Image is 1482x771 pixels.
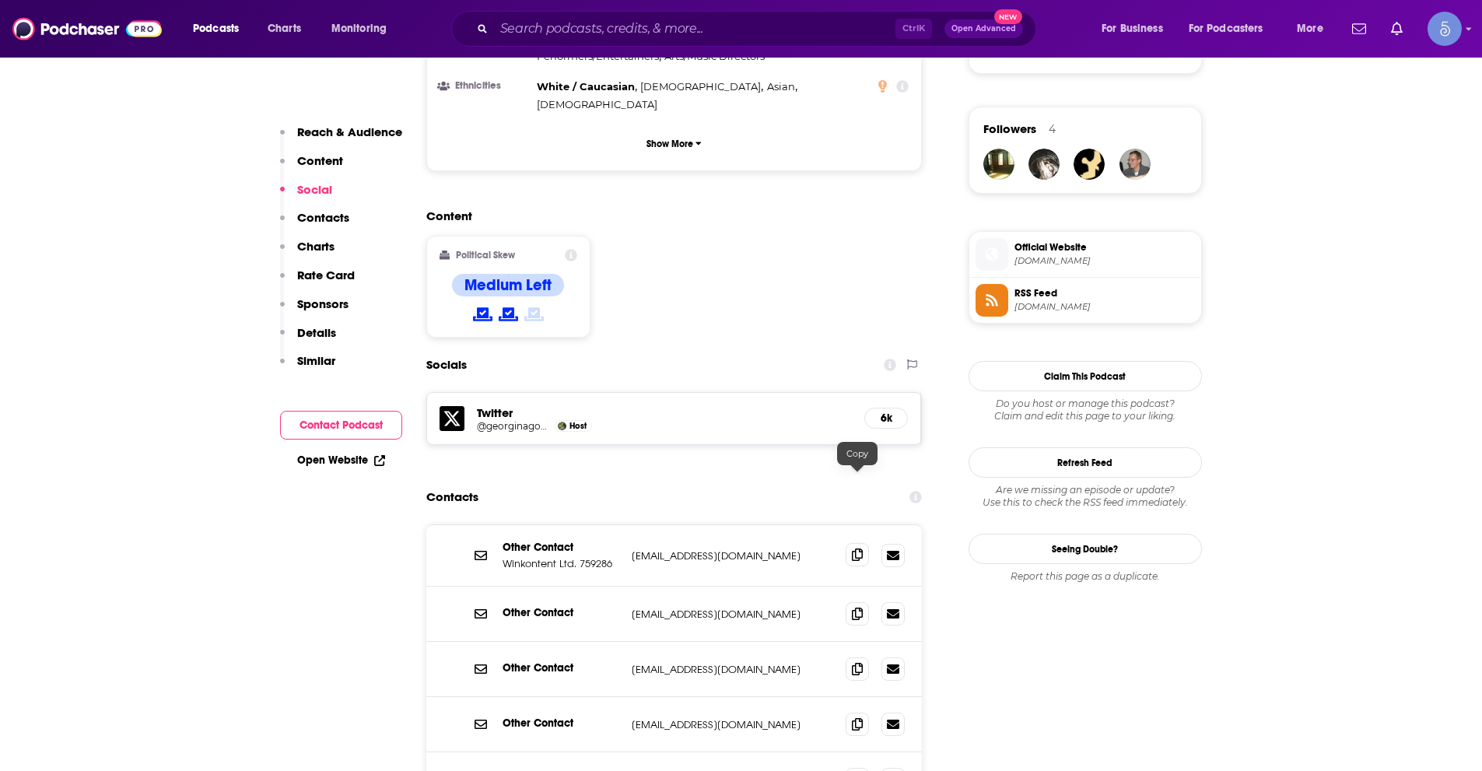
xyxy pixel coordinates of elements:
span: Monitoring [331,18,387,40]
div: Report this page as a duplicate. [969,570,1202,583]
span: Arts/Music Directors [664,50,765,62]
p: Sponsors [297,296,349,311]
span: More [1297,18,1323,40]
h5: 6k [878,412,895,425]
button: Refresh Feed [969,447,1202,478]
span: New [994,9,1022,24]
span: , [767,78,797,96]
h5: @georginagodwin [477,420,552,432]
h2: Socials [426,350,467,380]
div: Claim and edit this page to your liking. [969,398,1202,422]
span: monocle.com [1014,255,1195,267]
a: Show notifications dropdown [1346,16,1372,42]
span: Official Website [1014,240,1195,254]
span: Do you host or manage this podcast? [969,398,1202,410]
img: MorrisPublicRelations [1074,149,1105,180]
a: Open Website [297,454,385,467]
p: Details [297,325,336,340]
span: Followers [983,121,1036,136]
img: daerts [1119,149,1151,180]
span: Asian [767,80,795,93]
button: Claim This Podcast [969,361,1202,391]
span: Charts [268,18,301,40]
button: Show profile menu [1428,12,1462,46]
span: Ctrl K [895,19,932,39]
button: Social [280,182,332,211]
span: White / Caucasian [537,80,635,93]
button: Similar [280,353,335,382]
img: Podchaser - Follow, Share and Rate Podcasts [12,14,162,44]
a: Charts [258,16,310,41]
button: open menu [1091,16,1182,41]
a: Official Website[DOMAIN_NAME] [976,238,1195,271]
span: , [640,78,763,96]
p: Other Contact [503,541,619,554]
p: Contacts [297,210,349,225]
span: [DEMOGRAPHIC_DATA] [640,80,761,93]
span: omnycontent.com [1014,301,1195,313]
img: Timbus [1028,149,1060,180]
button: open menu [1286,16,1343,41]
h5: Twitter [477,405,853,420]
button: Sponsors [280,296,349,325]
p: Social [297,182,332,197]
div: Search podcasts, credits, & more... [466,11,1051,47]
p: [EMAIL_ADDRESS][DOMAIN_NAME] [632,608,834,621]
button: Details [280,325,336,354]
p: Charts [297,239,335,254]
span: Performers/Entertainers [537,50,659,62]
img: User Profile [1428,12,1462,46]
button: open menu [321,16,407,41]
p: Other Contact [503,661,619,675]
button: Contacts [280,210,349,239]
p: [EMAIL_ADDRESS][DOMAIN_NAME] [632,663,834,676]
a: RSS Feed[DOMAIN_NAME] [976,284,1195,317]
span: Logged in as Spiral5-G1 [1428,12,1462,46]
p: Rate Card [297,268,355,282]
p: Reach & Audience [297,124,402,139]
p: Other Contact [503,717,619,730]
span: RSS Feed [1014,286,1195,300]
p: [EMAIL_ADDRESS][DOMAIN_NAME] [632,549,834,562]
div: Are we missing an episode or update? Use this to check the RSS feed immediately. [969,484,1202,509]
button: Reach & Audience [280,124,402,153]
span: [DEMOGRAPHIC_DATA] [537,98,657,110]
button: Open AdvancedNew [944,19,1023,38]
button: Charts [280,239,335,268]
p: Other Contact [503,606,619,619]
input: Search podcasts, credits, & more... [494,16,895,41]
button: Contact Podcast [280,411,402,440]
div: 4 [1049,122,1056,136]
p: Winkontent Ltd. 759286 [503,557,619,570]
p: [EMAIL_ADDRESS][DOMAIN_NAME] [632,718,834,731]
button: open menu [1179,16,1286,41]
h3: Ethnicities [440,81,531,91]
img: Georgina Godwin [558,422,566,430]
img: barneytree [983,149,1014,180]
span: For Podcasters [1189,18,1263,40]
span: , [537,78,637,96]
span: For Business [1102,18,1163,40]
div: Copy [837,442,878,465]
p: Show More [646,138,693,149]
span: Podcasts [193,18,239,40]
h2: Content [426,209,910,223]
span: Open Advanced [951,25,1016,33]
button: Rate Card [280,268,355,296]
a: Seeing Double? [969,534,1202,564]
p: Similar [297,353,335,368]
button: Show More [440,129,909,158]
button: Content [280,153,343,182]
h2: Political Skew [456,250,515,261]
p: Content [297,153,343,168]
button: open menu [182,16,259,41]
h4: Medium Left [464,275,552,295]
a: Show notifications dropdown [1385,16,1409,42]
span: Host [569,421,587,431]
